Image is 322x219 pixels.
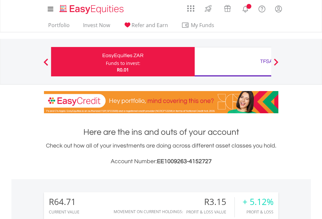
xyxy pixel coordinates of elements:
img: EasyEquities_Logo.png [58,4,126,15]
div: EasyEquities ZAR [55,51,191,60]
div: Check out how all of your investments are doing across different asset classes you hold. [44,141,278,166]
div: Profit & Loss [243,210,273,214]
div: R3.15 [186,197,234,207]
img: grid-menu-icon.svg [187,5,194,12]
img: EasyCredit Promotion Banner [44,91,278,113]
span: R0.01 [117,67,129,73]
a: AppsGrid [183,2,199,12]
div: + 5.12% [243,197,273,207]
h3: Account Number: [44,157,278,166]
a: FAQ's and Support [254,2,270,15]
div: Profit & Loss Value [186,210,234,214]
a: Portfolio [46,22,72,32]
span: Refer and Earn [132,22,168,29]
a: Vouchers [218,2,237,14]
a: My Profile [270,2,287,16]
a: Invest Now [80,22,113,32]
a: Refer and Earn [121,22,171,32]
button: Previous [39,62,52,68]
span: My Funds [181,21,224,29]
div: CURRENT VALUE [49,210,79,214]
div: Movement on Current Holdings: [114,210,183,214]
button: Next [270,62,283,68]
div: R64.71 [49,197,79,207]
a: Home page [57,2,126,15]
span: EE1009263-4152727 [157,158,212,164]
img: vouchers-v2.svg [222,3,233,14]
h1: Here are the ins and outs of your account [44,126,278,138]
a: Notifications [237,2,254,15]
img: thrive-v2.svg [203,3,214,14]
div: Funds to invest: [106,60,140,67]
